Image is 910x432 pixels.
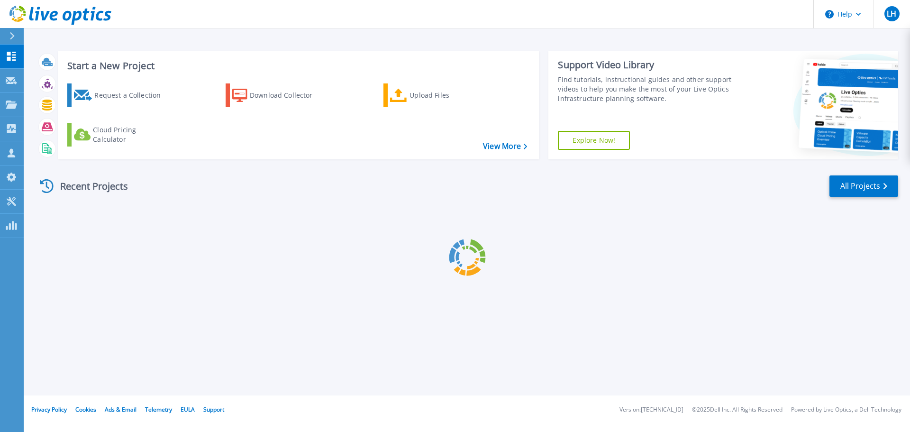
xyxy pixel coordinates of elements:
a: Explore Now! [558,131,630,150]
a: Request a Collection [67,83,173,107]
a: View More [483,142,527,151]
a: All Projects [829,175,898,197]
a: Cookies [75,405,96,414]
div: Download Collector [250,86,326,105]
div: Upload Files [409,86,485,105]
div: Request a Collection [94,86,170,105]
li: Version: [TECHNICAL_ID] [619,407,683,413]
div: Cloud Pricing Calculator [93,125,169,144]
h3: Start a New Project [67,61,527,71]
div: Find tutorials, instructional guides and other support videos to help you make the most of your L... [558,75,736,103]
a: EULA [181,405,195,414]
li: Powered by Live Optics, a Dell Technology [791,407,901,413]
a: Telemetry [145,405,172,414]
div: Recent Projects [36,175,141,198]
a: Upload Files [383,83,489,107]
a: Cloud Pricing Calculator [67,123,173,147]
span: LH [887,10,896,18]
a: Support [203,405,224,414]
a: Download Collector [226,83,331,107]
li: © 2025 Dell Inc. All Rights Reserved [692,407,783,413]
a: Ads & Email [105,405,136,414]
a: Privacy Policy [31,405,67,414]
div: Support Video Library [558,59,736,71]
